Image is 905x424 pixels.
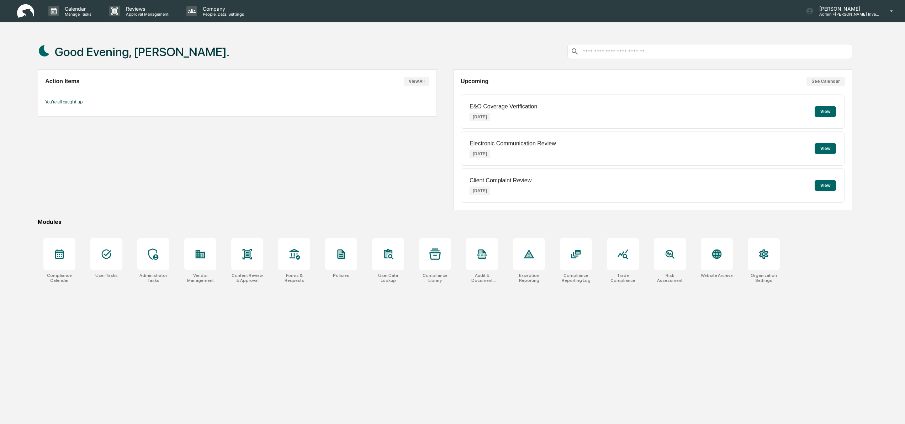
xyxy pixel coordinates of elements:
button: View [815,143,836,154]
h1: Good Evening, [PERSON_NAME]. [55,45,229,59]
div: Modules [38,219,852,225]
div: Trade Compliance [607,273,639,283]
p: Approval Management [120,12,172,17]
h2: Action Items [45,78,79,85]
div: Audit & Document Logs [466,273,498,283]
button: See Calendar [806,77,845,86]
div: Organization Settings [748,273,780,283]
div: Compliance Reporting Log [560,273,592,283]
div: Administrator Tasks [137,273,169,283]
p: You're all caught up! [45,99,429,104]
div: Content Review & Approval [231,273,263,283]
p: People, Data, Settings [197,12,248,17]
p: [DATE] [470,150,490,158]
div: User Data Lookup [372,273,404,283]
div: Exception Reporting [513,273,545,283]
p: [DATE] [470,113,490,121]
img: logo [17,4,34,18]
div: Forms & Requests [278,273,310,283]
div: Risk Assessment [654,273,686,283]
div: Compliance Calendar [43,273,75,283]
p: [PERSON_NAME] [814,6,880,12]
p: Admin • [PERSON_NAME] Investment Advisory [814,12,880,17]
button: View [815,180,836,191]
h2: Upcoming [461,78,488,85]
div: User Tasks [95,273,118,278]
p: E&O Coverage Verification [470,103,537,110]
div: Policies [333,273,349,278]
button: View [815,106,836,117]
iframe: Open customer support [882,401,901,420]
p: Client Complaint Review [470,177,531,184]
button: View All [404,77,429,86]
p: Reviews [120,6,172,12]
p: Manage Tasks [59,12,95,17]
p: Electronic Communication Review [470,140,556,147]
p: [DATE] [470,187,490,195]
p: Company [197,6,248,12]
div: Compliance Library [419,273,451,283]
div: Vendor Management [184,273,216,283]
div: Website Archive [701,273,733,278]
p: Calendar [59,6,95,12]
